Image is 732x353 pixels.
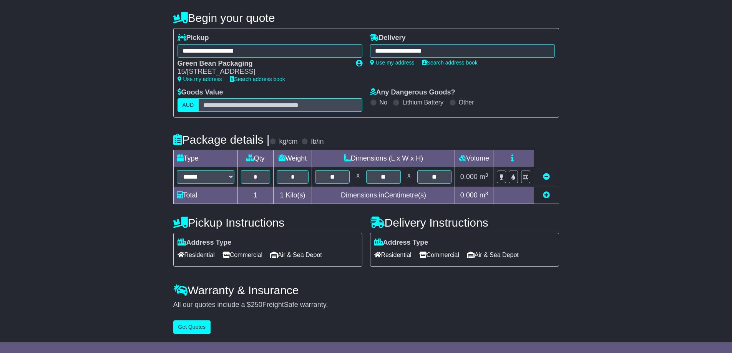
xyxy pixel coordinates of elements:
[543,173,550,181] a: Remove this item
[311,138,324,146] label: lb/in
[230,76,285,82] a: Search address book
[370,216,559,229] h4: Delivery Instructions
[173,301,559,309] div: All our quotes include a $ FreightSafe warranty.
[370,60,415,66] a: Use my address
[173,320,211,334] button: Get Quotes
[178,249,215,261] span: Residential
[178,68,348,76] div: 15/[STREET_ADDRESS]
[543,191,550,199] a: Add new item
[455,150,493,167] td: Volume
[273,187,312,204] td: Kilo(s)
[402,99,443,106] label: Lithium Battery
[370,34,406,42] label: Delivery
[178,34,209,42] label: Pickup
[485,172,488,178] sup: 3
[353,167,363,187] td: x
[380,99,387,106] label: No
[480,173,488,181] span: m
[404,167,414,187] td: x
[280,191,284,199] span: 1
[173,284,559,297] h4: Warranty & Insurance
[480,191,488,199] span: m
[485,191,488,196] sup: 3
[422,60,478,66] a: Search address book
[173,133,270,146] h4: Package details |
[273,150,312,167] td: Weight
[279,138,297,146] label: kg/cm
[237,150,273,167] td: Qty
[419,249,459,261] span: Commercial
[178,88,223,97] label: Goods Value
[237,187,273,204] td: 1
[178,239,232,247] label: Address Type
[173,216,362,229] h4: Pickup Instructions
[374,239,428,247] label: Address Type
[178,60,348,68] div: Green Bean Packaging
[222,249,262,261] span: Commercial
[270,249,322,261] span: Air & Sea Depot
[460,173,478,181] span: 0.000
[173,12,559,24] h4: Begin your quote
[178,76,222,82] a: Use my address
[312,150,455,167] td: Dimensions (L x W x H)
[312,187,455,204] td: Dimensions in Centimetre(s)
[251,301,262,308] span: 250
[459,99,474,106] label: Other
[467,249,519,261] span: Air & Sea Depot
[370,88,455,97] label: Any Dangerous Goods?
[173,187,237,204] td: Total
[460,191,478,199] span: 0.000
[178,98,199,112] label: AUD
[374,249,412,261] span: Residential
[173,150,237,167] td: Type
